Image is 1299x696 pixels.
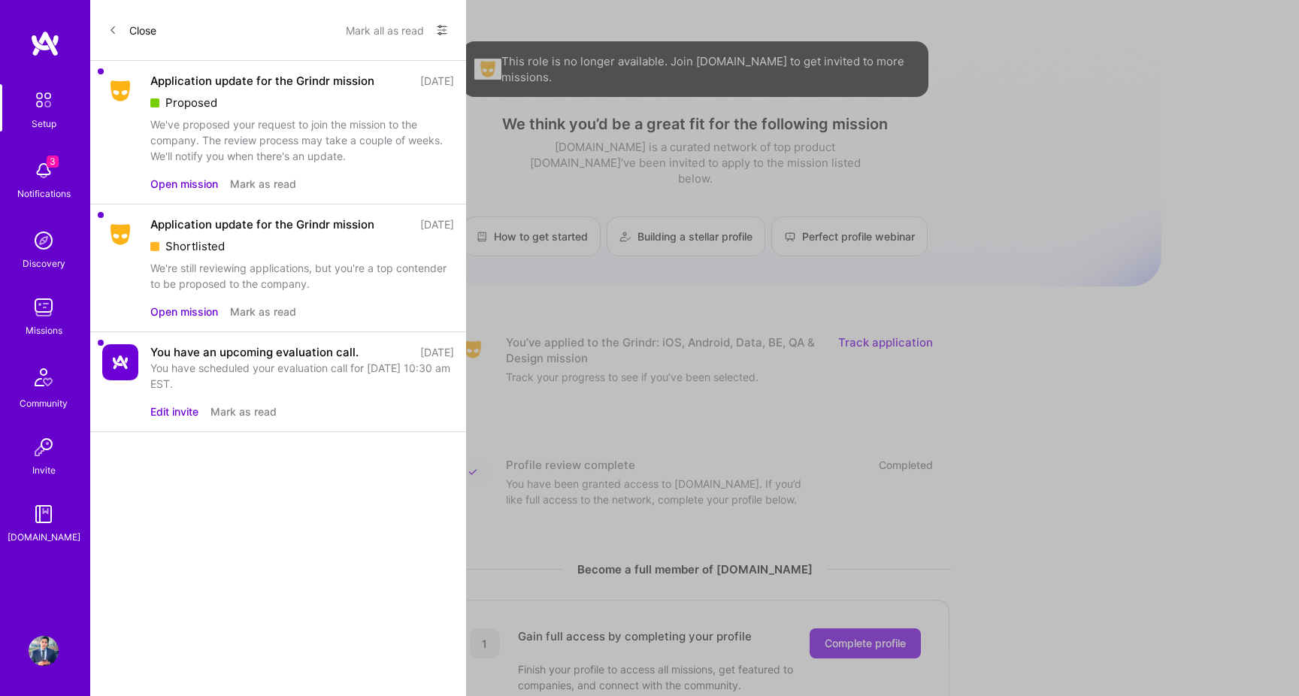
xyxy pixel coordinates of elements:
img: Company Logo [102,77,138,104]
div: [DATE] [420,73,454,89]
img: Company Logo [102,221,138,248]
div: We're still reviewing applications, but you're a top contender to be proposed to the company. [150,260,454,292]
div: Shortlisted [150,238,454,254]
img: logo [30,30,60,57]
div: [DOMAIN_NAME] [8,529,80,545]
div: Missions [26,322,62,338]
div: [DATE] [420,216,454,232]
button: Open mission [150,304,218,319]
div: Setup [32,116,56,132]
img: User Avatar [29,636,59,666]
div: You have an upcoming evaluation call. [150,344,359,360]
div: Community [20,395,68,411]
img: Community [26,359,62,395]
img: teamwork [29,292,59,322]
div: Proposed [150,95,454,110]
button: Mark as read [230,176,296,192]
img: setup [28,84,59,116]
button: Edit invite [150,404,198,419]
img: Company Logo [102,344,138,380]
div: [DATE] [420,344,454,360]
button: Mark all as read [346,18,424,42]
button: Mark as read [210,404,277,419]
button: Open mission [150,176,218,192]
div: Application update for the Grindr mission [150,216,374,232]
img: Invite [29,432,59,462]
div: You have scheduled your evaluation call for [DATE] 10:30 am EST. [150,360,454,392]
img: guide book [29,499,59,529]
button: Mark as read [230,304,296,319]
button: Close [108,18,156,42]
div: Invite [32,462,56,478]
div: Discovery [23,256,65,271]
img: discovery [29,225,59,256]
div: We've proposed your request to join the mission to the company. The review process may take a cou... [150,117,454,164]
div: Application update for the Grindr mission [150,73,374,89]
